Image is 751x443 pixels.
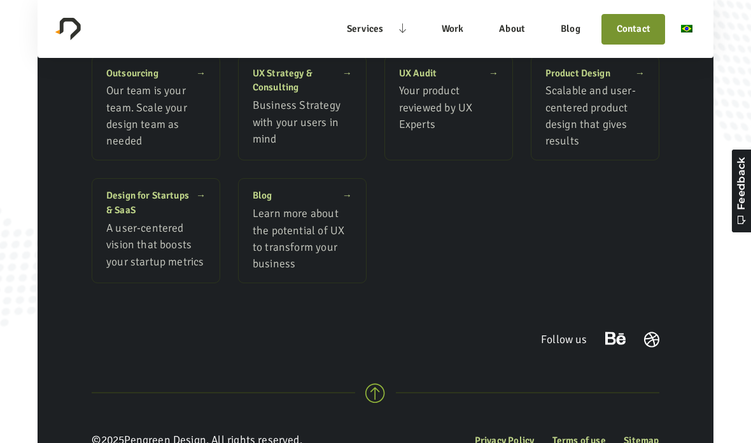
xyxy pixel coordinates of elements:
span:  [8,6,17,14]
span: Design for Startups & SaaS [106,188,196,218]
a: UX AuditYour product reviewed by UX Experts [384,55,512,160]
a: pt_BR [673,15,696,43]
span: Product Design [545,66,610,81]
a: UX Strategy & ConsultingBusiness Strategy with your users in mind [238,55,366,160]
iframe: [object Object]2 Dark [92,326,213,354]
button: Services sub-menu [398,14,413,45]
nav: Main [333,14,696,45]
a: BlogLearn more about the potential of UX to transform your business [238,178,366,283]
a: Services [333,15,398,43]
a: Work [427,15,477,43]
span: Blog [253,188,272,203]
span: UX Strategy & Consulting [253,66,342,95]
img: Português do Brasil [681,25,692,32]
img: Dribble profile [644,332,659,348]
div: Follow us [541,332,587,348]
a: About [485,15,540,43]
span: Scalable and user-centered product design that gives results [545,83,645,150]
span: Your product reviewed by UX Experts [399,83,498,133]
a: Contact [610,22,658,36]
span: A user-centered vision that boosts your startup metrics [106,220,206,271]
span: Our team is your team. Scale your design team as needed [106,83,206,150]
span: Learn more about the potential of UX to transform your business [253,206,352,272]
span: UX Audit [399,66,437,81]
span: Outsourcing [106,66,158,81]
a: Blog [547,15,594,43]
a: Product DesignScalable and user-centered product design that gives results [531,55,659,160]
span: Feedback [17,3,76,15]
span: Business Strategy with your users in mind [253,97,352,148]
a: OutsourcingOur team is your team. Scale your design team as needed [92,55,220,160]
a: Design for Startups & SaaSA user-centered vision that boosts your startup metrics [92,178,220,283]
